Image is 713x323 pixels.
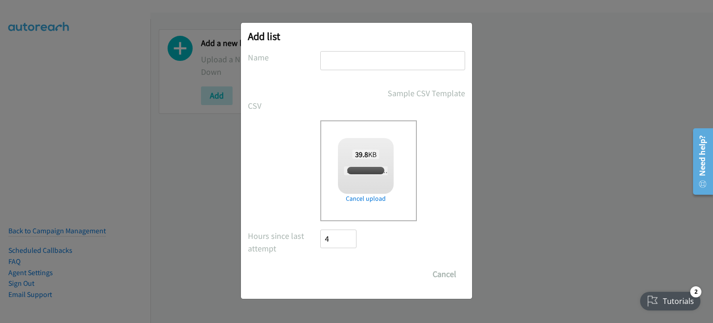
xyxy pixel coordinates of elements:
[248,230,320,255] label: Hours since last attempt
[248,51,320,64] label: Name
[248,99,320,112] label: CSV
[352,150,380,159] span: KB
[388,87,465,99] a: Sample CSV Template
[338,194,394,204] a: Cancel upload
[344,166,396,175] span: SE WHOLE DAY.csv
[687,125,713,198] iframe: Resource Center
[355,150,368,159] strong: 39.8
[635,283,706,316] iframe: Checklist
[248,30,465,43] h2: Add list
[424,265,465,283] button: Cancel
